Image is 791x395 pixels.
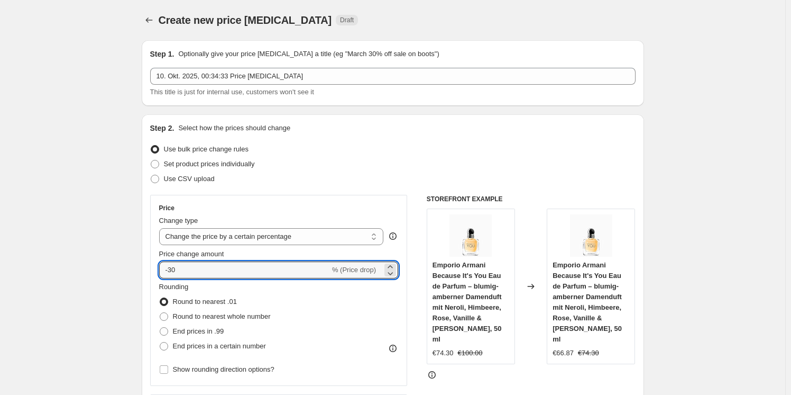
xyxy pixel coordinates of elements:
[164,175,215,183] span: Use CSV upload
[159,283,189,291] span: Rounding
[433,348,454,358] div: €74.30
[388,231,398,241] div: help
[159,217,198,225] span: Change type
[433,261,502,343] span: Emporio Armani Because It's You Eau de Parfum – blumig-amberner Damenduft mit Neroli, Himbeere, R...
[173,342,266,350] span: End prices in a certain number
[173,365,274,373] span: Show rounding direction options?
[150,123,174,133] h2: Step 2.
[173,298,237,306] span: Round to nearest .01
[427,195,636,203] h6: STOREFRONT EXAMPLE
[159,14,332,26] span: Create new price [MEDICAL_DATA]
[553,348,574,358] div: €66.87
[150,68,636,85] input: 30% off holiday sale
[449,214,492,257] img: 61SNcgJgaSL_80x.jpg
[159,250,224,258] span: Price change amount
[553,261,622,343] span: Emporio Armani Because It's You Eau de Parfum – blumig-amberner Damenduft mit Neroli, Himbeere, R...
[173,312,271,320] span: Round to nearest whole number
[164,145,249,153] span: Use bulk price change rules
[159,262,330,279] input: -15
[578,348,599,358] strike: €74.30
[150,49,174,59] h2: Step 1.
[178,123,290,133] p: Select how the prices should change
[458,348,483,358] strike: €100.00
[150,88,314,96] span: This title is just for internal use, customers won't see it
[164,160,255,168] span: Set product prices individually
[340,16,354,24] span: Draft
[570,214,612,257] img: 61SNcgJgaSL_80x.jpg
[159,204,174,212] h3: Price
[142,13,157,28] button: Price change jobs
[332,266,376,274] span: % (Price drop)
[178,49,439,59] p: Optionally give your price [MEDICAL_DATA] a title (eg "March 30% off sale on boots")
[173,327,224,335] span: End prices in .99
